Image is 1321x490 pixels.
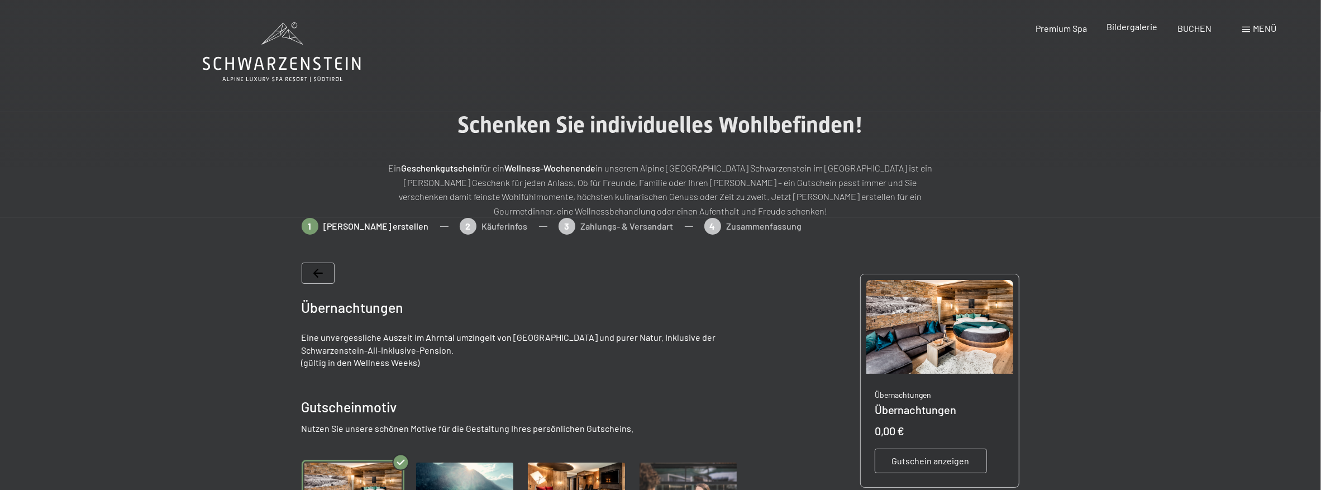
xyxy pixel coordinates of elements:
span: Schenken Sie individuelles Wohlbefinden! [458,112,864,138]
a: BUCHEN [1177,23,1212,34]
strong: Wellness-Wochenende [505,163,596,173]
span: Menü [1253,23,1276,34]
a: Premium Spa [1036,23,1087,34]
strong: Geschenkgutschein [402,163,480,173]
p: Ein für ein in unserem Alpine [GEOGRAPHIC_DATA] Schwarzenstein im [GEOGRAPHIC_DATA] ist ein [PERS... [381,161,940,218]
a: Bildergalerie [1107,21,1158,32]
